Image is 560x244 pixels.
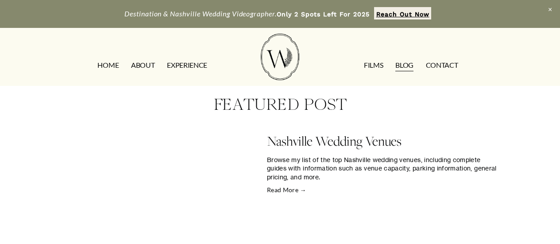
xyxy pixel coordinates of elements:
[131,58,154,72] a: ABOUT
[267,132,402,150] a: Nashville Wedding Venues
[167,58,207,72] a: EXPERIENCE
[267,186,498,194] a: Read More →
[426,58,458,72] a: CONTACT
[374,7,431,19] a: Reach Out Now
[376,11,429,18] strong: Reach Out Now
[261,34,299,80] img: Wild Fern Weddings
[62,93,498,116] h3: FEATURED POST
[395,58,413,72] a: Blog
[97,58,119,72] a: HOME
[364,58,383,72] a: FILMS
[267,155,498,182] p: Browse my list of the top Nashville wedding venues, including complete guides with information su...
